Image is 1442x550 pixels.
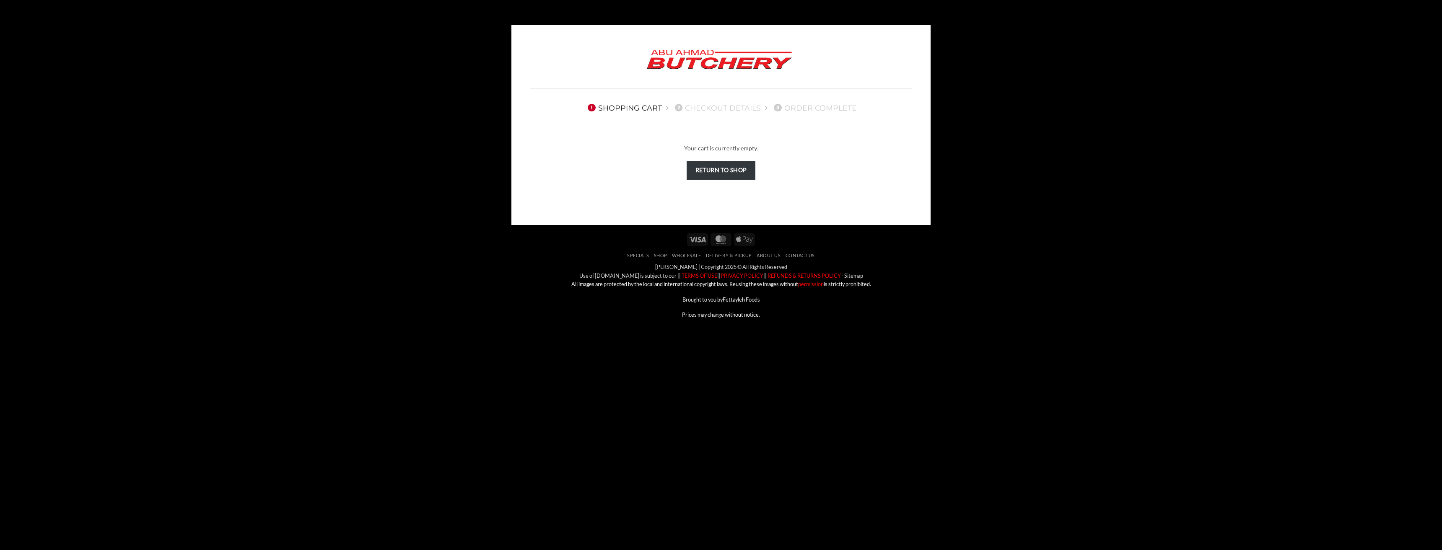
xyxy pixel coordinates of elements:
a: Sitemap [844,272,863,279]
a: - [842,272,843,279]
p: All images are protected by the local and international copyright laws. Reusing these images with... [518,280,924,288]
a: Contact Us [786,253,815,258]
span: 2 [675,104,682,111]
a: Fettayleh Foods [723,296,760,303]
div: [PERSON_NAME] | Copyright 2025 © All Rights Reserved Use of [DOMAIN_NAME] is subject to our || || || [518,263,924,319]
a: Delivery & Pickup [706,253,752,258]
a: permission [798,281,824,287]
img: Abu Ahmad Butchery [640,44,799,76]
p: Your cart is currently empty. [530,144,912,153]
a: Return to shop [687,161,755,180]
a: 2Checkout details [672,103,761,112]
a: TERMS OF USE [681,272,717,279]
span: 1 [588,104,595,111]
div: Payment icons [686,232,756,246]
a: 1Shopping Cart [585,103,662,112]
a: Specials [627,253,649,258]
nav: Checkout steps [530,97,912,119]
font: TERMS OF USE [682,272,717,279]
a: REFUNDS & RETURNS POLICY [767,272,841,279]
p: Prices may change without notice. [518,310,924,319]
font: REFUNDS & RETURNS POLICY [768,272,841,279]
p: Brought to you by [518,295,924,304]
a: PRIVACY POLICY [721,272,763,279]
a: About Us [757,253,781,258]
a: SHOP [654,253,667,258]
a: Wholesale [672,253,701,258]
